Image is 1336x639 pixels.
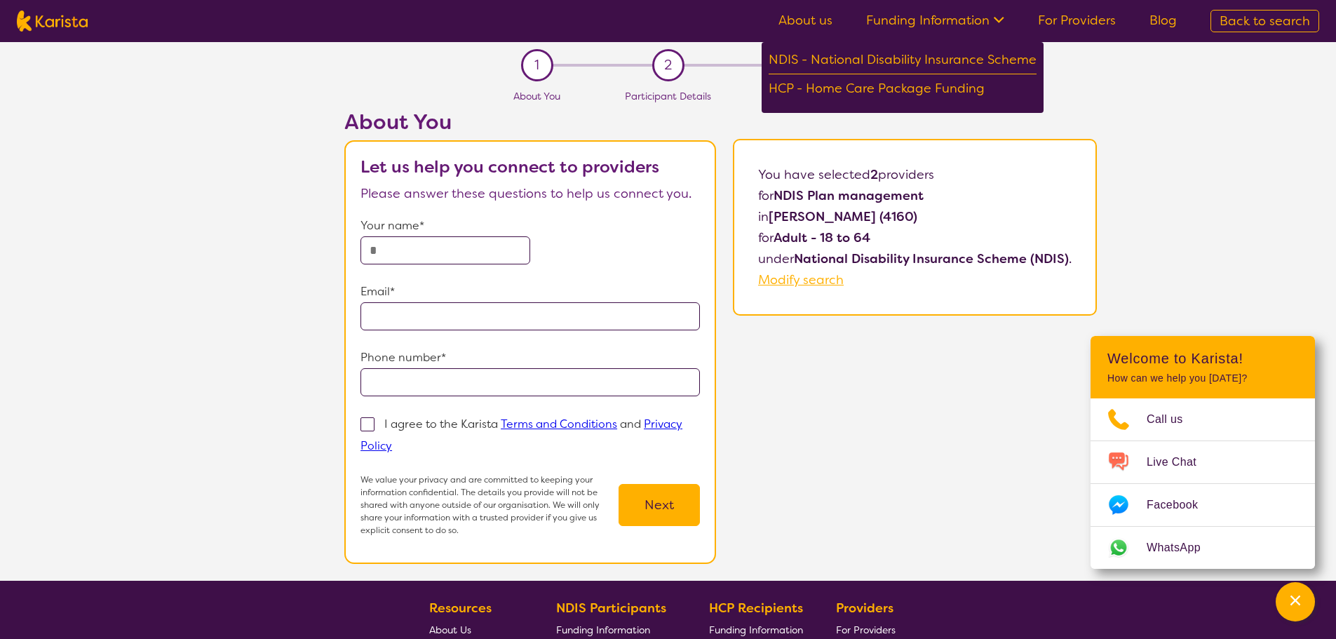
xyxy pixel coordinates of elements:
div: NDIS - National Disability Insurance Scheme [769,49,1037,74]
span: About You [513,90,560,102]
b: [PERSON_NAME] (4160) [769,208,917,225]
span: Live Chat [1147,452,1213,473]
b: 2 [870,166,878,183]
p: Email* [360,281,700,302]
a: For Providers [1038,12,1116,29]
h2: About You [344,109,716,135]
span: For Providers [836,624,896,636]
b: Let us help you connect to providers [360,156,659,178]
div: Channel Menu [1091,336,1315,569]
h2: Welcome to Karista! [1107,350,1298,367]
span: Facebook [1147,495,1215,516]
button: Channel Menu [1276,582,1315,621]
ul: Choose channel [1091,398,1315,569]
img: Karista logo [17,11,88,32]
span: Funding Information [556,624,650,636]
span: Participant Details [625,90,711,102]
p: I agree to the Karista and [360,417,682,453]
p: Phone number* [360,347,700,368]
span: Funding Information [709,624,803,636]
a: Blog [1149,12,1177,29]
p: You have selected providers [758,164,1072,185]
p: Please answer these questions to help us connect you. [360,183,700,204]
b: NDIS Plan management [774,187,924,204]
b: NDIS Participants [556,600,666,617]
a: Web link opens in a new tab. [1091,527,1315,569]
p: for [758,185,1072,206]
a: Back to search [1210,10,1319,32]
a: Modify search [758,271,844,288]
p: in [758,206,1072,227]
span: 2 [664,55,672,76]
b: Providers [836,600,893,617]
span: Call us [1147,409,1200,430]
b: National Disability Insurance Scheme (NDIS) [794,250,1069,267]
p: Your name* [360,215,700,236]
b: Resources [429,600,492,617]
span: 1 [534,55,539,76]
b: HCP Recipients [709,600,803,617]
a: About us [778,12,832,29]
b: Adult - 18 to 64 [774,229,870,246]
a: Terms and Conditions [501,417,617,431]
a: Funding Information [866,12,1004,29]
span: Back to search [1220,13,1310,29]
p: for [758,227,1072,248]
div: HCP - Home Care Package Funding [769,78,1037,102]
p: How can we help you [DATE]? [1107,372,1298,384]
p: under . [758,248,1072,269]
span: About Us [429,624,471,636]
button: Next [619,484,700,526]
p: We value your privacy and are committed to keeping your information confidential. The details you... [360,473,619,537]
span: WhatsApp [1147,537,1217,558]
